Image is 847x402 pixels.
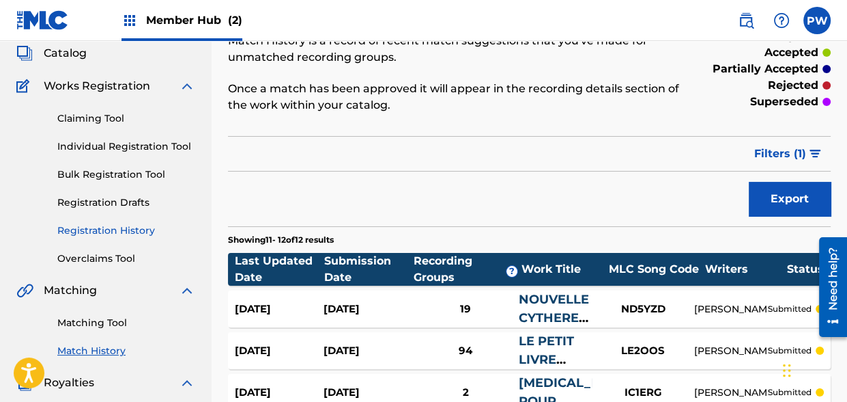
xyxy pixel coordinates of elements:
[16,282,33,299] img: Matching
[57,167,195,182] a: Bulk Registration Tool
[749,182,831,216] button: Export
[57,252,195,266] a: Overclaims Tool
[179,375,195,391] img: expand
[16,45,33,62] img: Catalog
[57,196,195,210] a: Registration Drafts
[779,336,847,402] div: Widget de chat
[732,7,760,34] a: Public Search
[694,386,768,400] div: [PERSON_NAME]
[16,78,34,94] img: Works Registration
[57,111,195,126] a: Claiming Tool
[592,343,694,359] div: LE2OOS
[768,303,812,315] p: submitted
[754,146,806,162] span: Filters ( 1 )
[809,231,847,344] iframe: Resource Center
[57,316,195,330] a: Matching Tool
[764,44,818,61] p: accepted
[121,12,138,29] img: Top Rightsholders
[16,45,87,62] a: CatalogCatalog
[768,345,812,357] p: submitted
[324,253,414,286] div: Submission Date
[44,375,94,391] span: Royalties
[235,301,324,317] div: [DATE]
[519,292,589,362] a: NOUVELLE CYTHERE POUR 2 PIA
[768,7,795,34] div: Help
[412,385,519,401] div: 2
[235,385,324,401] div: [DATE]
[44,282,97,299] span: Matching
[44,45,87,62] span: Catalog
[16,375,33,391] img: Royalties
[235,253,324,286] div: Last Updated Date
[44,78,150,94] span: Works Registration
[57,344,195,358] a: Match History
[803,7,831,34] div: User Menu
[506,266,517,277] span: ?
[694,302,768,317] div: [PERSON_NAME]
[179,282,195,299] img: expand
[412,301,519,317] div: 19
[228,14,242,27] span: (2)
[235,343,324,359] div: [DATE]
[228,234,334,246] p: Showing 11 - 12 of 12 results
[324,343,412,359] div: [DATE]
[713,61,818,77] p: partially accepted
[809,150,821,158] img: filter
[146,12,242,28] span: Member Hub
[412,343,519,359] div: 94
[746,137,831,171] button: Filters (1)
[773,12,790,29] img: help
[779,336,847,402] iframe: Chat Widget
[768,386,812,399] p: submitted
[694,344,768,358] div: [PERSON_NAME]
[603,261,705,278] div: MLC Song Code
[324,385,412,401] div: [DATE]
[16,10,69,30] img: MLC Logo
[414,253,521,286] div: Recording Groups
[228,33,692,66] p: Match History is a record of recent match suggestions that you've made for unmatched recording gr...
[738,12,754,29] img: search
[783,350,791,391] div: Glisser
[750,94,818,110] p: superseded
[324,301,412,317] div: [DATE]
[57,224,195,238] a: Registration History
[592,301,694,317] div: ND5YZD
[768,77,818,94] p: rejected
[592,385,694,401] div: IC1ERG
[705,261,787,278] div: Writers
[787,261,824,278] div: Status
[521,261,603,278] div: Work Title
[57,139,195,154] a: Individual Registration Tool
[179,78,195,94] img: expand
[228,81,692,113] p: Once a match has been approved it will appear in the recording details section of the work within...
